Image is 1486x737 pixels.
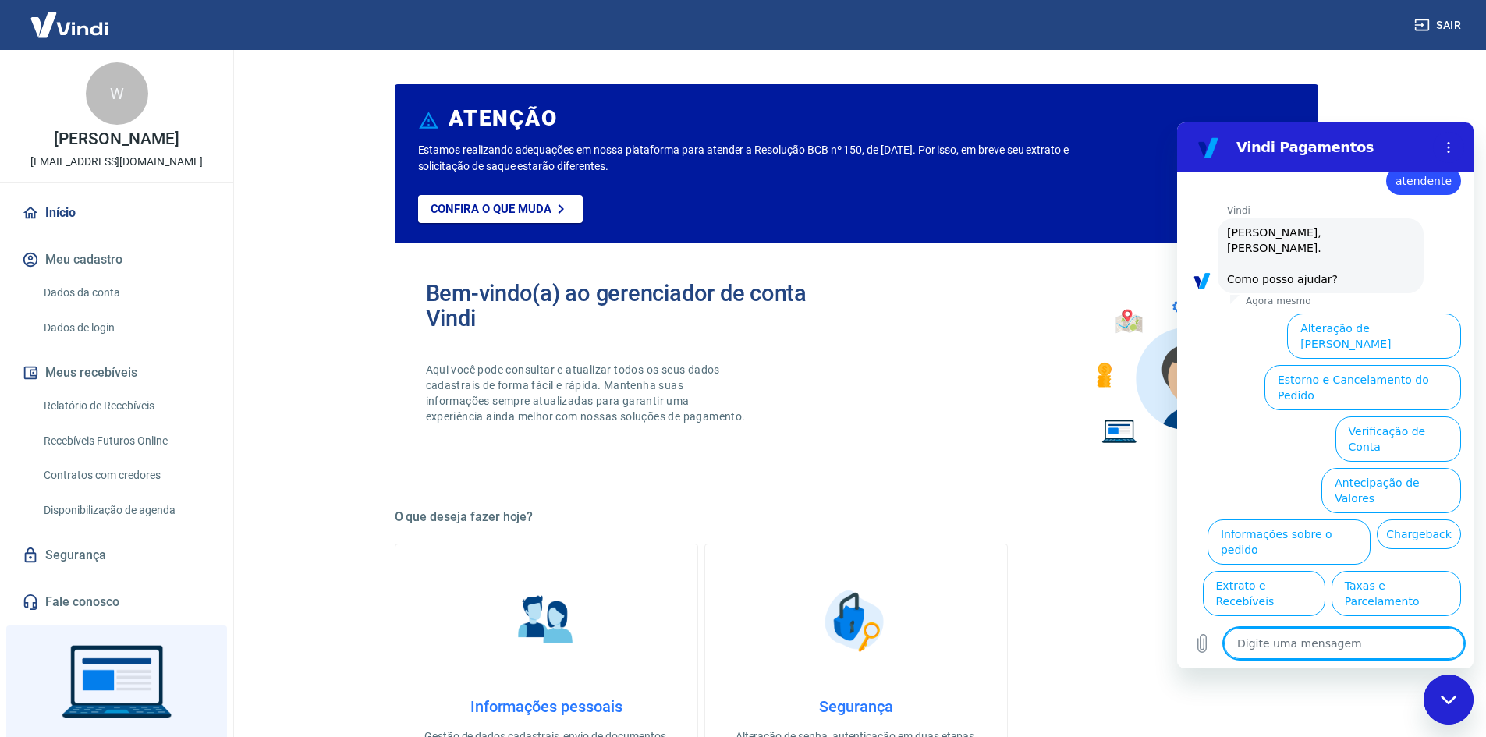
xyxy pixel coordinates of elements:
[426,362,749,424] p: Aqui você pode consultar e atualizar todos os seus dados cadastrais de forma fácil e rápida. Mant...
[426,281,856,331] h2: Bem-vindo(a) ao gerenciador de conta Vindi
[30,154,203,170] p: [EMAIL_ADDRESS][DOMAIN_NAME]
[19,356,215,390] button: Meus recebíveis
[431,202,551,216] p: Confira o que muda
[395,509,1318,525] h5: O que deseja fazer hoje?
[19,538,215,572] a: Segurança
[37,312,215,344] a: Dados de login
[19,585,215,619] a: Fale conosco
[418,195,583,223] a: Confira o que muda
[37,494,215,526] a: Disponibilização de agenda
[420,697,672,716] h4: Informações pessoais
[19,196,215,230] a: Início
[1083,281,1287,453] img: Imagem de um avatar masculino com diversos icones exemplificando as funcionalidades do gerenciado...
[507,582,585,660] img: Informações pessoais
[817,582,895,660] img: Segurança
[19,243,215,277] button: Meu cadastro
[730,697,982,716] h4: Segurança
[449,111,557,126] h6: ATENÇÃO
[1411,11,1467,40] button: Sair
[37,390,215,422] a: Relatório de Recebíveis
[37,425,215,457] a: Recebíveis Futuros Online
[86,62,148,125] div: W
[418,142,1119,175] p: Estamos realizando adequações em nossa plataforma para atender a Resolução BCB nº 150, de [DATE]....
[37,459,215,491] a: Contratos com credores
[19,1,120,48] img: Vindi
[54,131,179,147] p: [PERSON_NAME]
[37,277,215,309] a: Dados da conta
[1424,675,1474,725] iframe: Botão para abrir a janela de mensagens, conversa em andamento
[1177,122,1474,668] iframe: Janela de mensagens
